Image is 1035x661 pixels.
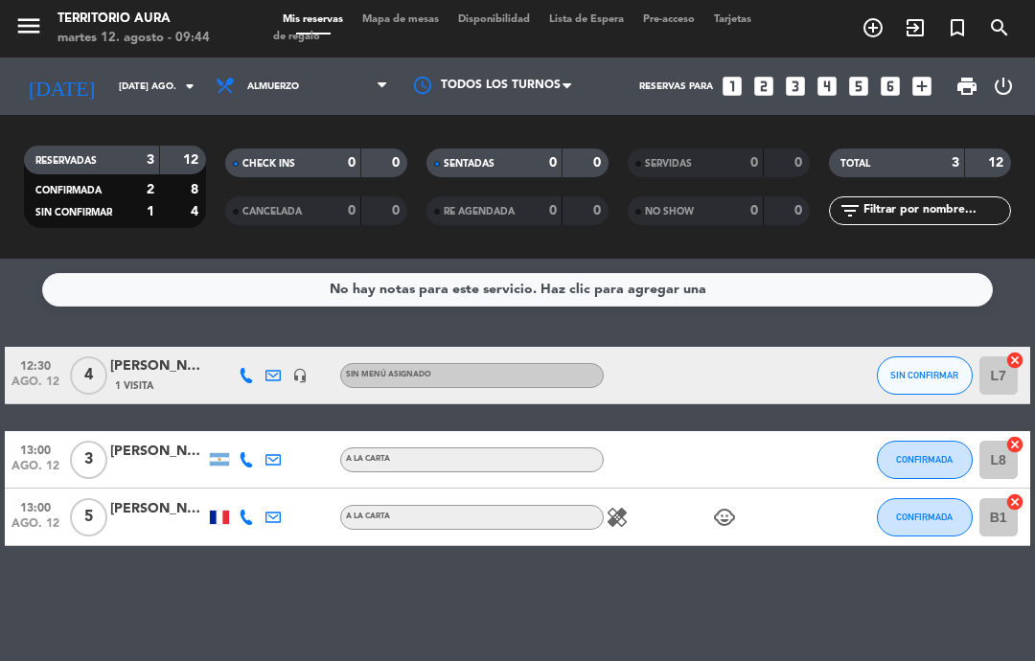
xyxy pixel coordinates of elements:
i: add_box [909,74,934,99]
strong: 12 [988,156,1007,170]
strong: 0 [392,204,403,217]
span: SERVIDAS [645,159,692,169]
span: CONFIRMADA [896,454,953,465]
span: 3 [70,441,107,479]
span: Reservas para [639,81,713,92]
span: Mis reservas [273,14,353,25]
strong: 0 [392,156,403,170]
i: looks_5 [846,74,871,99]
i: exit_to_app [904,16,927,39]
strong: 4 [191,205,202,218]
span: 1 Visita [115,378,153,394]
strong: 0 [750,204,758,217]
i: looks_4 [815,74,839,99]
i: looks_one [720,74,745,99]
i: menu [14,11,43,40]
button: CONFIRMADA [877,498,973,536]
span: Reserva especial [936,11,978,44]
span: TOTAL [840,159,870,169]
strong: 0 [549,156,557,170]
span: NO SHOW [645,207,694,217]
span: print [955,75,978,98]
span: 12:30 [11,353,59,376]
span: Mapa de mesas [353,14,448,25]
strong: 2 [147,183,154,196]
i: cancel [1005,435,1024,454]
span: RESERVADAS [35,156,97,166]
span: RESERVAR MESA [852,11,894,44]
i: filter_list [839,199,862,222]
i: looks_3 [783,74,808,99]
span: A LA CARTA [346,513,390,520]
span: SENTADAS [444,159,494,169]
i: child_care [713,506,736,529]
i: headset_mic [292,368,308,383]
span: 13:00 [11,495,59,517]
div: LOG OUT [986,57,1021,115]
span: ago. 12 [11,460,59,482]
button: SIN CONFIRMAR [877,356,973,395]
span: Disponibilidad [448,14,540,25]
span: 5 [70,498,107,536]
i: looks_6 [878,74,903,99]
div: No hay notas para este servicio. Haz clic para agregar una [330,279,706,301]
strong: 3 [952,156,959,170]
i: search [988,16,1011,39]
span: Lista de Espera [540,14,633,25]
strong: 0 [794,156,806,170]
span: Sin menú asignado [346,371,431,378]
strong: 0 [593,156,605,170]
div: [PERSON_NAME] [110,355,206,377]
span: A LA CARTA [346,455,390,463]
span: ago. 12 [11,376,59,398]
i: power_settings_new [992,75,1015,98]
span: BUSCAR [978,11,1021,44]
button: menu [14,11,43,47]
strong: 3 [147,153,154,167]
span: SIN CONFIRMAR [890,370,958,380]
span: WALK IN [894,11,936,44]
strong: 1 [147,205,154,218]
span: SIN CONFIRMAR [35,208,112,217]
span: CHECK INS [242,159,295,169]
i: looks_two [751,74,776,99]
span: CONFIRMADA [35,186,102,195]
span: ago. 12 [11,517,59,539]
span: RE AGENDADA [444,207,515,217]
span: CONFIRMADA [896,512,953,522]
input: Filtrar por nombre... [862,200,1010,221]
i: add_circle_outline [862,16,885,39]
strong: 0 [549,204,557,217]
span: CANCELADA [242,207,302,217]
div: martes 12. agosto - 09:44 [57,29,210,48]
i: turned_in_not [946,16,969,39]
i: cancel [1005,492,1024,512]
strong: 12 [183,153,202,167]
strong: 0 [794,204,806,217]
div: [PERSON_NAME] [110,441,206,463]
span: 4 [70,356,107,395]
i: arrow_drop_down [178,75,201,98]
i: cancel [1005,351,1024,370]
strong: 0 [348,204,356,217]
div: [PERSON_NAME] [110,498,206,520]
i: [DATE] [14,66,109,106]
div: TERRITORIO AURA [57,10,210,29]
strong: 0 [348,156,356,170]
i: healing [606,506,629,529]
strong: 0 [750,156,758,170]
button: CONFIRMADA [877,441,973,479]
strong: 0 [593,204,605,217]
span: 13:00 [11,438,59,460]
strong: 8 [191,183,202,196]
span: Pre-acceso [633,14,704,25]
